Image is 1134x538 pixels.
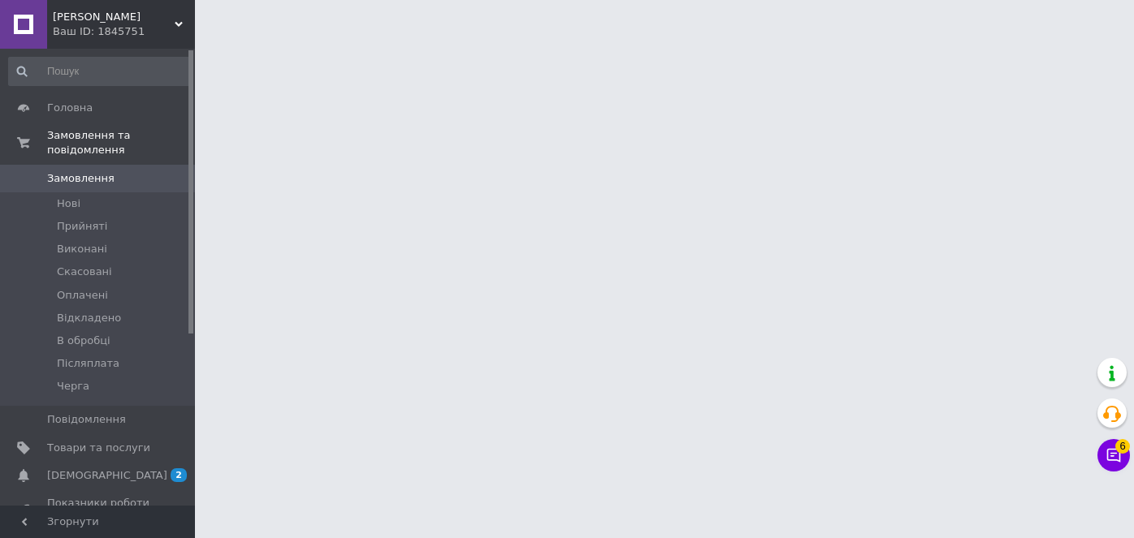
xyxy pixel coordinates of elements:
[53,10,175,24] span: Ера Краси
[57,219,107,234] span: Прийняті
[57,356,119,371] span: Післяплата
[57,196,80,211] span: Нові
[47,171,115,186] span: Замовлення
[171,468,187,482] span: 2
[47,496,150,525] span: Показники роботи компанії
[57,265,112,279] span: Скасовані
[53,24,195,39] div: Ваш ID: 1845751
[47,101,93,115] span: Головна
[47,441,150,455] span: Товари та послуги
[57,311,121,325] span: Відкладено
[57,288,108,303] span: Оплачені
[8,57,192,86] input: Пошук
[57,334,110,348] span: В обробці
[1115,439,1130,454] span: 6
[1097,439,1130,471] button: Чат з покупцем6
[47,468,167,483] span: [DEMOGRAPHIC_DATA]
[47,128,195,157] span: Замовлення та повідомлення
[57,242,107,256] span: Виконані
[47,412,126,427] span: Повідомлення
[57,379,89,394] span: Черга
